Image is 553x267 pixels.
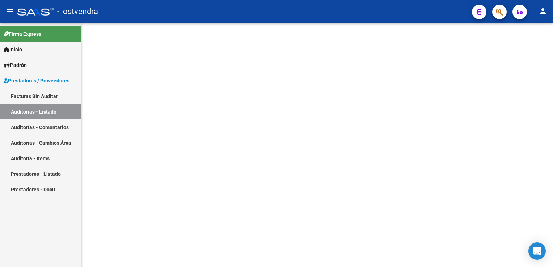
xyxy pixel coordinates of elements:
span: Inicio [4,46,22,54]
div: Open Intercom Messenger [528,242,546,260]
span: - ostvendra [57,4,98,20]
mat-icon: menu [6,7,14,16]
mat-icon: person [539,7,547,16]
span: Firma Express [4,30,41,38]
span: Padrón [4,61,27,69]
span: Prestadores / Proveedores [4,77,69,85]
